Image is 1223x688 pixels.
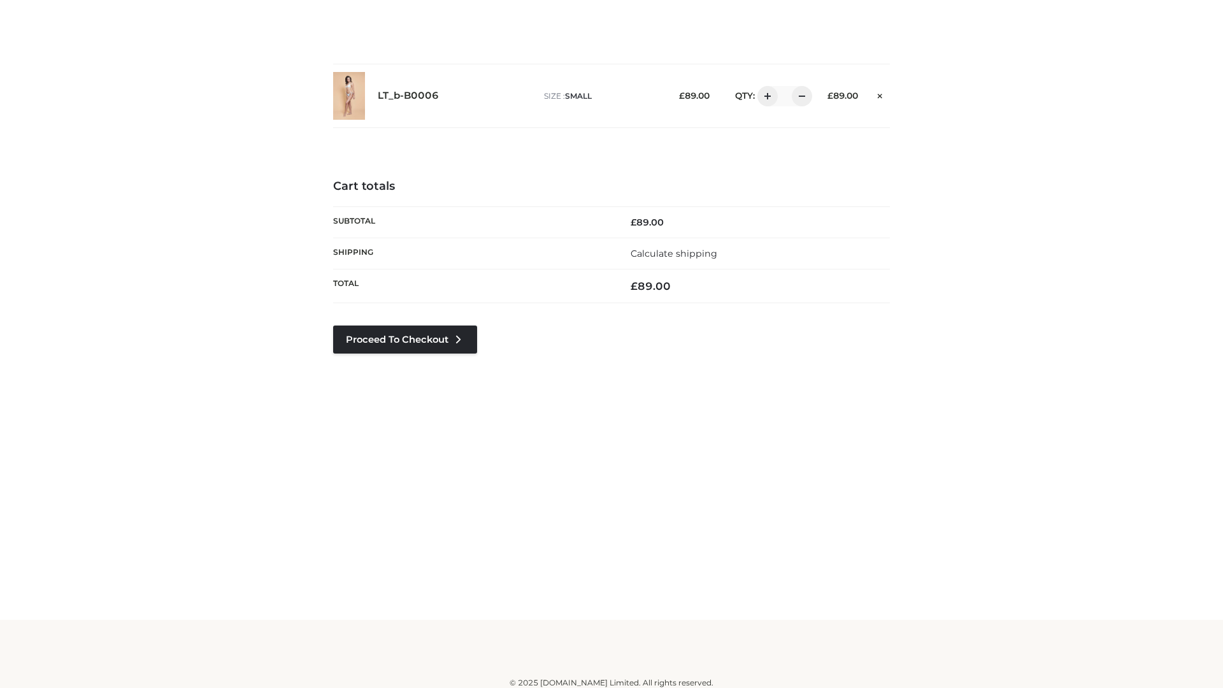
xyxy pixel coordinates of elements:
a: LT_b-B0006 [378,90,439,102]
bdi: 89.00 [827,90,858,101]
span: £ [827,90,833,101]
h4: Cart totals [333,180,890,194]
bdi: 89.00 [631,217,664,228]
th: Shipping [333,238,611,269]
a: Calculate shipping [631,248,717,259]
div: QTY: [722,86,808,106]
span: £ [631,217,636,228]
bdi: 89.00 [631,280,671,292]
bdi: 89.00 [679,90,710,101]
th: Total [333,269,611,303]
a: Proceed to Checkout [333,326,477,354]
span: £ [679,90,685,101]
span: SMALL [565,91,592,101]
span: £ [631,280,638,292]
a: Remove this item [871,86,890,103]
p: size : [544,90,659,102]
th: Subtotal [333,206,611,238]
